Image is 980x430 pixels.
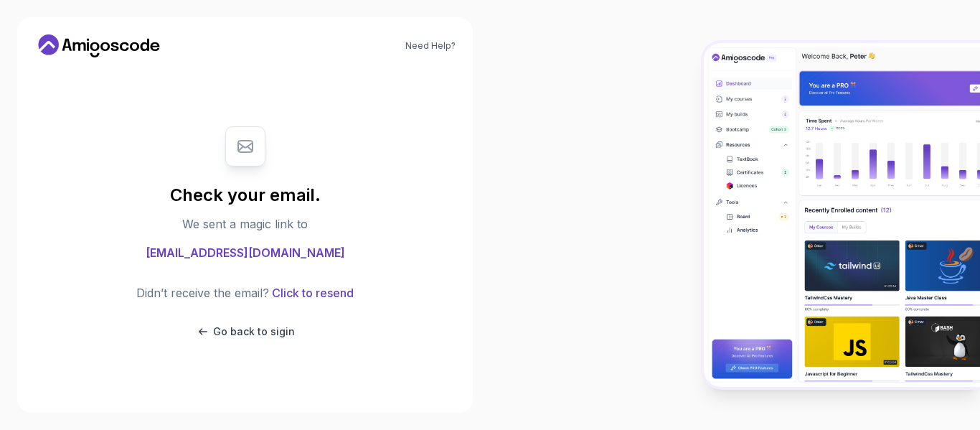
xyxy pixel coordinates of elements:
[170,184,321,207] h1: Check your email.
[196,324,295,339] button: Go back to sigin
[704,43,980,387] img: Amigoscode Dashboard
[136,284,269,302] p: Didn’t receive the email?
[213,324,295,339] p: Go back to sigin
[182,215,308,233] p: We sent a magic link to
[34,34,164,57] a: Home link
[269,284,354,302] button: Click to resend
[146,244,345,261] span: [EMAIL_ADDRESS][DOMAIN_NAME]
[405,40,456,52] a: Need Help?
